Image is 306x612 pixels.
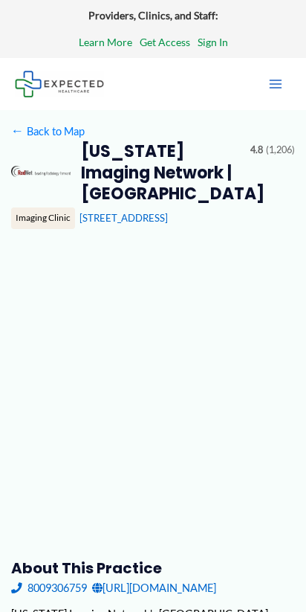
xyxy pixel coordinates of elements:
a: [STREET_ADDRESS] [79,212,168,224]
span: ← [11,124,25,138]
span: 4.8 [250,141,263,159]
div: Imaging Clinic [11,207,75,228]
button: Main menu toggle [260,68,291,100]
strong: Providers, Clinics, and Staff: [88,9,218,22]
a: [URL][DOMAIN_NAME] [92,578,216,598]
h3: About this practice [11,558,296,578]
span: (1,206) [266,141,295,159]
a: ←Back to Map [11,121,85,141]
a: 8009306759 [11,578,87,598]
a: Sign In [198,33,228,52]
a: Get Access [140,33,190,52]
img: Expected Healthcare Logo - side, dark font, small [15,71,104,97]
a: Learn More [79,33,132,52]
h2: [US_STATE] Imaging Network | [GEOGRAPHIC_DATA] [81,141,240,204]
